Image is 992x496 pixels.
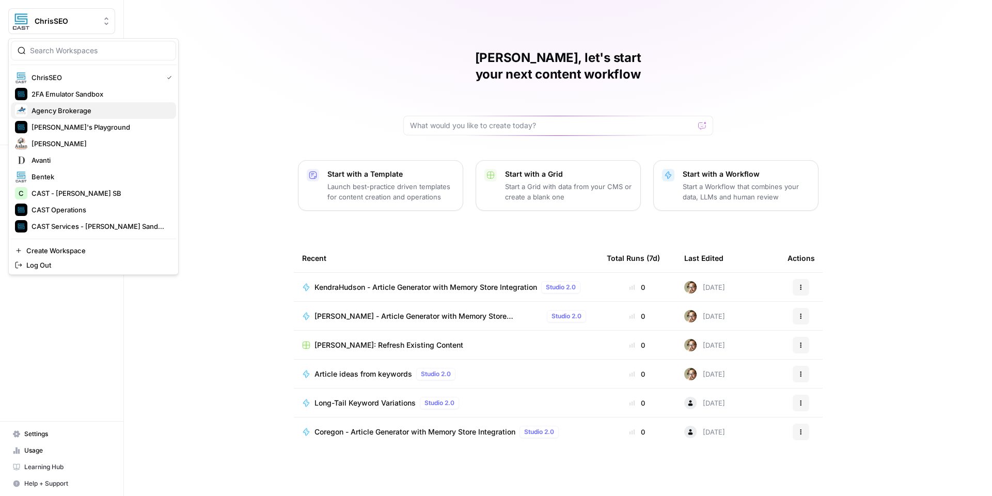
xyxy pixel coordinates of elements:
div: [DATE] [684,368,725,380]
img: CAST Services - Nelson Sandbox Logo [15,220,27,233]
img: 2FA Emulator Sandbox Logo [15,88,27,100]
div: [DATE] [684,310,725,322]
img: dgvnr7e784zoarby4zq8eivda5uh [684,310,697,322]
img: Alex's Playground Logo [15,121,27,133]
a: Log Out [11,258,176,272]
div: Recent [302,244,590,272]
img: Bentek Logo [15,171,27,183]
span: Avanti [32,155,168,165]
img: dgvnr7e784zoarby4zq8eivda5uh [684,368,697,380]
span: Studio 2.0 [424,398,454,408]
span: Log Out [26,260,168,270]
div: 0 [607,282,668,292]
input: Search Workspaces [30,45,169,56]
a: Settings [8,426,115,442]
a: Create Workspace [11,243,176,258]
span: Bentek [32,172,168,182]
button: Help + Support [8,475,115,492]
img: dgvnr7e784zoarby4zq8eivda5uh [684,339,697,351]
img: CAST Operations Logo [15,204,27,216]
h1: [PERSON_NAME], let's start your next content workflow [403,50,713,83]
a: [PERSON_NAME] - Article Generator with Memory Store IntegrationStudio 2.0 [302,310,590,322]
span: CAST Services - [PERSON_NAME] Sandbox [32,221,168,231]
p: Start with a Template [327,169,454,179]
p: Start with a Workflow [683,169,810,179]
div: [DATE] [684,281,725,293]
span: KendraHudson - Article Generator with Memory Store Integration [314,282,537,292]
a: KendraHudson - Article Generator with Memory Store IntegrationStudio 2.0 [302,281,590,293]
span: Studio 2.0 [524,427,554,437]
span: [PERSON_NAME]'s Playground [32,122,168,132]
div: Workspace: ChrisSEO [8,38,179,275]
p: Start with a Grid [505,169,632,179]
div: Total Runs (7d) [607,244,660,272]
a: Coregon - Article Generator with Memory Store IntegrationStudio 2.0 [302,426,590,438]
div: 0 [607,340,668,350]
div: 0 [607,427,668,437]
div: 0 [607,311,668,321]
div: [DATE] [684,339,725,351]
span: Usage [24,446,111,455]
span: Long-Tail Keyword Variations [314,398,416,408]
img: ChrisSEO Logo [15,71,27,84]
div: 0 [607,398,668,408]
span: C [19,188,24,198]
span: ChrisSEO [32,72,159,83]
span: ChrisSEO [35,16,97,26]
span: CAST Operations [32,205,168,215]
span: Settings [24,429,111,439]
span: Create Workspace [26,245,168,256]
input: What would you like to create today? [410,120,694,131]
span: Help + Support [24,479,111,488]
div: [DATE] [684,397,725,409]
span: Agency Brokerage [32,105,168,116]
p: Start a Workflow that combines your data, LLMs and human review [683,181,810,202]
button: Start with a GridStart a Grid with data from your CMS or create a blank one [476,160,641,211]
a: Usage [8,442,115,459]
div: 0 [607,369,668,379]
span: [PERSON_NAME]: Refresh Existing Content [314,340,463,350]
img: Avanti Logo [15,154,27,166]
p: Start a Grid with data from your CMS or create a blank one [505,181,632,202]
button: Workspace: ChrisSEO [8,8,115,34]
img: Aslan Logo [15,137,27,150]
img: dgvnr7e784zoarby4zq8eivda5uh [684,281,697,293]
button: Start with a WorkflowStart a Workflow that combines your data, LLMs and human review [653,160,818,211]
img: Agency Brokerage Logo [15,104,27,117]
span: Studio 2.0 [421,369,451,379]
a: Long-Tail Keyword VariationsStudio 2.0 [302,397,590,409]
span: Studio 2.0 [552,312,581,321]
button: Start with a TemplateLaunch best-practice driven templates for content creation and operations [298,160,463,211]
div: Actions [788,244,815,272]
a: [PERSON_NAME]: Refresh Existing Content [302,340,590,350]
span: 2FA Emulator Sandbox [32,89,168,99]
span: Studio 2.0 [546,283,576,292]
span: Article ideas from keywords [314,369,412,379]
span: [PERSON_NAME] [32,138,168,149]
div: [DATE] [684,426,725,438]
span: [PERSON_NAME] - Article Generator with Memory Store Integration [314,311,543,321]
p: Launch best-practice driven templates for content creation and operations [327,181,454,202]
span: CAST - [PERSON_NAME] SB [32,188,168,198]
span: Coregon - Article Generator with Memory Store Integration [314,427,515,437]
img: ChrisSEO Logo [12,12,30,30]
span: Learning Hub [24,462,111,472]
a: Learning Hub [8,459,115,475]
a: Article ideas from keywordsStudio 2.0 [302,368,590,380]
div: Last Edited [684,244,723,272]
